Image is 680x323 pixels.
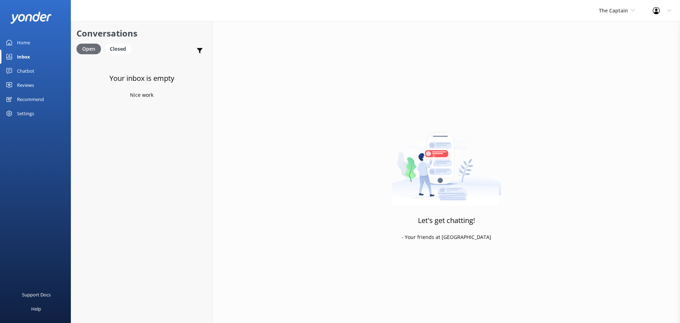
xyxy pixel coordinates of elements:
h3: Let's get chatting! [418,215,475,226]
img: artwork of a man stealing a conversation from at giant smartphone [392,117,501,206]
div: Recommend [17,92,44,106]
div: Closed [104,44,131,54]
div: Reviews [17,78,34,92]
span: The Captain [599,7,628,14]
img: yonder-white-logo.png [11,12,51,23]
div: Support Docs [22,288,51,302]
div: Settings [17,106,34,121]
div: Inbox [17,50,30,64]
div: Chatbot [17,64,34,78]
h2: Conversations [76,27,207,40]
div: Help [31,302,41,316]
p: Nice work [130,91,153,99]
a: Open [76,45,104,52]
h3: Your inbox is empty [109,73,174,84]
a: Closed [104,45,135,52]
div: Open [76,44,101,54]
p: - Your friends at [GEOGRAPHIC_DATA] [402,233,491,241]
div: Home [17,35,30,50]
